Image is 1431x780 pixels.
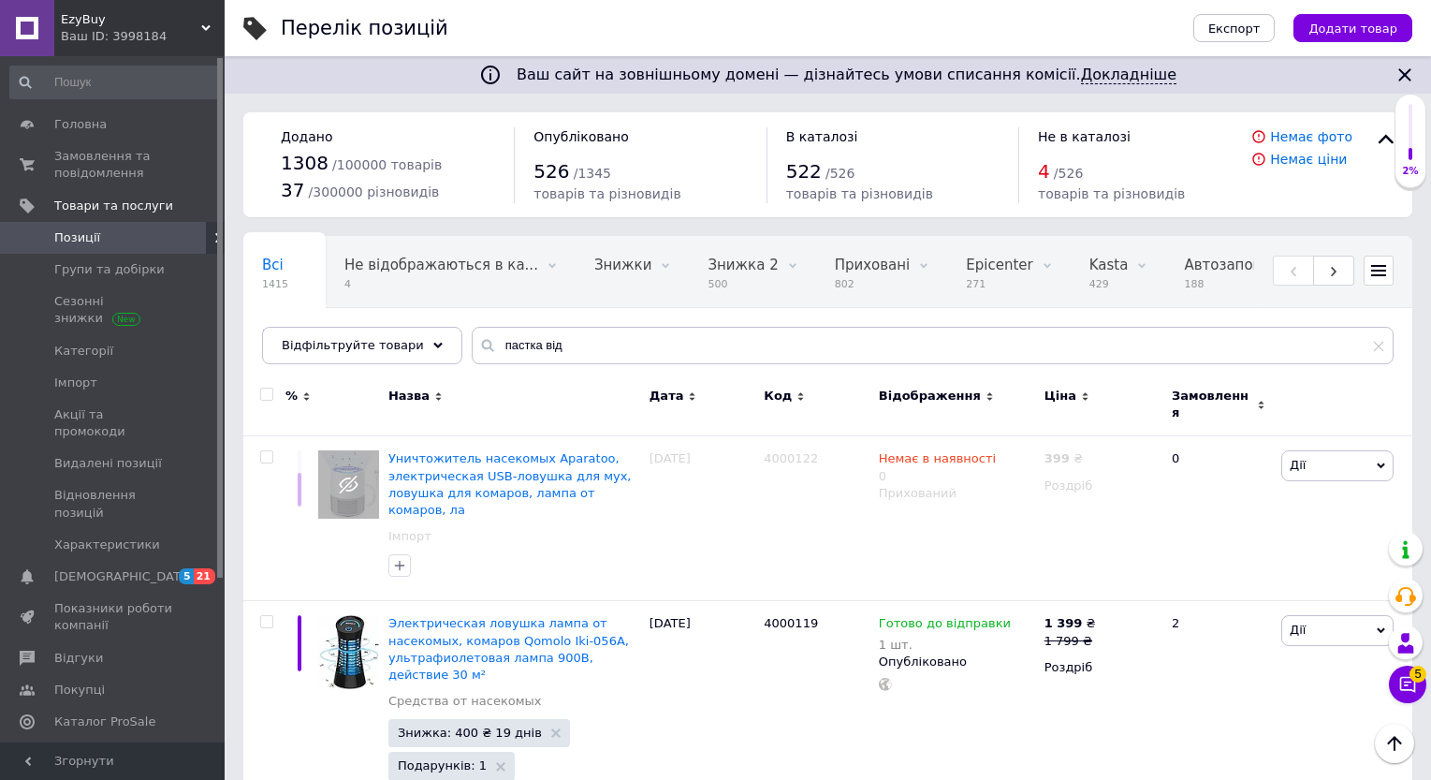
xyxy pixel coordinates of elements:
[650,388,684,405] span: Дата
[179,568,194,584] span: 5
[332,157,442,172] span: / 100000 товарів
[262,277,288,291] span: 1415
[1044,659,1156,676] div: Роздріб
[54,198,173,214] span: Товари та послуги
[708,277,778,291] span: 500
[281,129,332,144] span: Додано
[1290,623,1306,637] span: Дії
[879,654,1035,670] div: Опубліковано
[879,638,1011,652] div: 1 шт.
[835,277,911,291] span: 802
[388,388,430,405] span: Назва
[645,436,760,601] div: [DATE]
[54,600,173,634] span: Показники роботи компанії
[786,186,933,201] span: товарів та різновидів
[309,184,440,199] span: / 300000 різновидів
[61,28,225,45] div: Ваш ID: 3998184
[1409,666,1426,683] span: 5
[285,388,298,405] span: %
[1044,450,1083,467] div: ₴
[194,568,215,584] span: 21
[54,406,173,440] span: Акції та промокоди
[1038,186,1185,201] span: товарів та різновидів
[1394,64,1416,86] svg: Закрити
[1038,129,1131,144] span: Не в каталозі
[879,485,1035,502] div: Прихований
[9,66,220,99] input: Пошук
[281,152,329,174] span: 1308
[398,727,542,739] span: Знижка: 400 ₴ 19 днів
[388,693,542,710] a: Средства от насекомых
[879,451,996,471] span: Немає в наявності
[1389,666,1426,703] button: Чат з покупцем5
[1044,451,1070,465] b: 399
[879,616,1011,636] span: Готово до відправки
[533,186,680,201] span: товарів та різновидів
[326,237,576,308] div: Не відображаються в каталозі ProSale
[1089,257,1129,273] span: Kasta
[574,166,611,181] span: / 1345
[1044,478,1156,494] div: Роздріб
[54,537,160,553] span: Характеристики
[1044,616,1083,630] b: 1 399
[388,616,629,682] a: Электрическая ловушка лампа от насекомых, комаров Qomolo Iki-056A, ультрафиолетовая лампа 900В, д...
[54,568,193,585] span: [DEMOGRAPHIC_DATA]
[835,257,911,273] span: Приховані
[54,375,97,391] span: Імпорт
[54,293,173,327] span: Сезонні знижки
[54,714,155,730] span: Каталог ProSale
[1184,257,1383,273] span: Автозаповнення характе...
[472,327,1394,364] input: Пошук по назві позиції, артикулу і пошуковим запитам
[764,388,792,405] span: Код
[318,450,379,518] img: Уничтожитель насекомых Aparatoo, электрическая USB-ловушка для мух, ловушка для комаров, лампа от...
[517,66,1176,84] span: Ваш сайт на зовнішньому домені — дізнайтесь умови списання комісії.
[54,455,162,472] span: Видалені позиції
[1308,22,1397,36] span: Додати товар
[764,616,818,630] span: 4000119
[966,277,1032,291] span: 271
[1165,237,1421,308] div: Автозаповнення характеристик
[1375,724,1414,763] button: Наверх
[1161,436,1277,601] div: 0
[1044,633,1096,650] div: 1 799 ₴
[1270,129,1352,144] a: Немає фото
[344,257,538,273] span: Не відображаються в ка...
[318,615,379,688] img: Электрическая ловушка лампа от насекомых, комаров Qomolo Iki-056A, ультрафиолетовая лампа 900В, д...
[879,450,996,484] div: 0
[54,116,107,133] span: Головна
[764,451,818,465] span: 4000122
[388,451,632,517] a: Уничтожитель насекомых Aparatoo, электрическая USB-ловушка для мух, ловушка для комаров, лампа от...
[54,343,113,360] span: Категорії
[1184,277,1383,291] span: 188
[1054,166,1083,181] span: / 526
[1208,22,1261,36] span: Експорт
[281,19,448,38] div: Перелік позицій
[54,487,173,521] span: Відновлення позицій
[281,179,304,201] span: 37
[1290,458,1306,472] span: Дії
[61,11,201,28] span: EzyBuy
[1081,66,1176,84] a: Докладніше
[54,261,165,278] span: Групи та добірки
[1172,388,1252,421] span: Замовлення
[533,129,629,144] span: Опубліковано
[786,160,822,183] span: 522
[966,257,1032,273] span: Epicenter
[54,229,100,246] span: Позиції
[388,528,431,545] a: Імпорт
[1044,388,1076,405] span: Ціна
[54,682,105,699] span: Покупці
[786,129,858,144] span: В каталозі
[262,328,348,345] span: Без знижки
[1044,615,1096,632] div: ₴
[1089,277,1129,291] span: 429
[54,650,103,667] span: Відгуки
[1293,14,1412,42] button: Додати товар
[1038,160,1050,183] span: 4
[879,388,981,405] span: Відображення
[1193,14,1276,42] button: Експорт
[54,148,173,182] span: Замовлення та повідомлення
[594,257,652,273] span: Знижки
[262,257,284,273] span: Всі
